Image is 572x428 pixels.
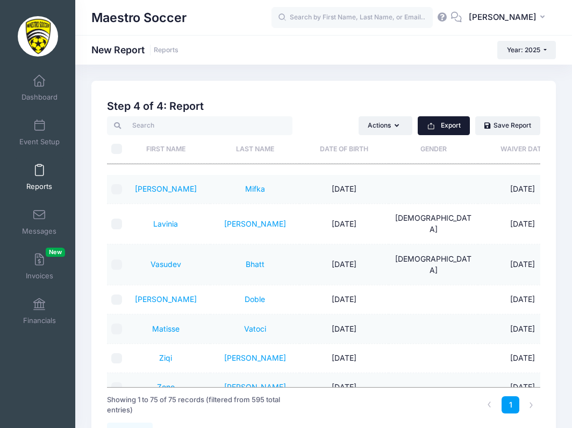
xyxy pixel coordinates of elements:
span: [DATE] [332,382,356,391]
button: Export [418,116,470,135]
a: Vasudev [151,259,181,269]
h1: New Report [91,44,178,55]
a: Dashboard [14,69,65,107]
span: Event Setup [19,137,60,146]
a: Save Report [475,116,540,135]
a: Mifka [245,184,265,193]
td: [DATE] [478,285,567,314]
span: [DATE] [332,353,356,362]
span: Year: 2025 [507,46,540,54]
button: [PERSON_NAME] [462,5,556,30]
td: [DATE] [478,373,567,402]
a: [PERSON_NAME] [135,184,197,193]
td: [DATE] [478,204,567,244]
input: Search [107,116,292,135]
div: Showing 1 to 75 of 75 records (filtered from 595 total entries) [107,388,281,423]
a: Doble [245,294,265,304]
th: Gender: activate to sort column ascending [389,135,478,164]
span: Dashboard [22,93,58,102]
a: InvoicesNew [14,248,65,285]
th: First Name: activate to sort column ascending [121,135,210,164]
a: [PERSON_NAME] [135,294,197,304]
a: Event Setup [14,114,65,151]
a: Ziqi [159,353,172,362]
h2: Step 4 of 4: Report [107,100,540,113]
th: Waiver Date: activate to sort column ascending [478,135,567,164]
a: Reports [14,158,65,196]
td: [DATE] [478,244,567,285]
span: [DATE] [332,324,356,333]
span: Reports [26,182,52,191]
th: Last Name: activate to sort column ascending [210,135,299,164]
a: Vatoci [244,324,266,333]
td: [DATE] [478,175,567,204]
span: [DATE] [332,184,356,193]
td: [DATE] [478,344,567,373]
span: Messages [22,227,56,236]
h1: Maestro Soccer [91,5,187,30]
td: [DEMOGRAPHIC_DATA] [389,244,478,285]
span: [DATE] [332,259,356,269]
a: [PERSON_NAME] [224,219,286,228]
th: Date of Birth: activate to sort column ascending [299,135,389,164]
a: Lavinia [153,219,178,228]
span: New [46,248,65,257]
a: Zeno [157,382,175,391]
button: Actions [359,116,412,135]
a: Matisse [152,324,180,333]
img: Maestro Soccer [18,16,58,57]
td: [DATE] [478,314,567,343]
a: Messages [14,203,65,241]
span: Financials [23,316,56,325]
span: [PERSON_NAME] [469,11,537,23]
a: Reports [154,46,178,54]
button: Year: 2025 [497,41,556,59]
span: [DATE] [332,294,356,304]
td: [DEMOGRAPHIC_DATA] [389,204,478,244]
span: Invoices [26,271,53,280]
input: Search by First Name, Last Name, or Email... [271,7,433,29]
span: [DATE] [332,219,356,228]
a: Financials [14,292,65,330]
a: [PERSON_NAME] [224,353,286,362]
a: [PERSON_NAME] [224,382,286,391]
a: Bhatt [246,259,264,269]
a: 1 [502,396,519,414]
